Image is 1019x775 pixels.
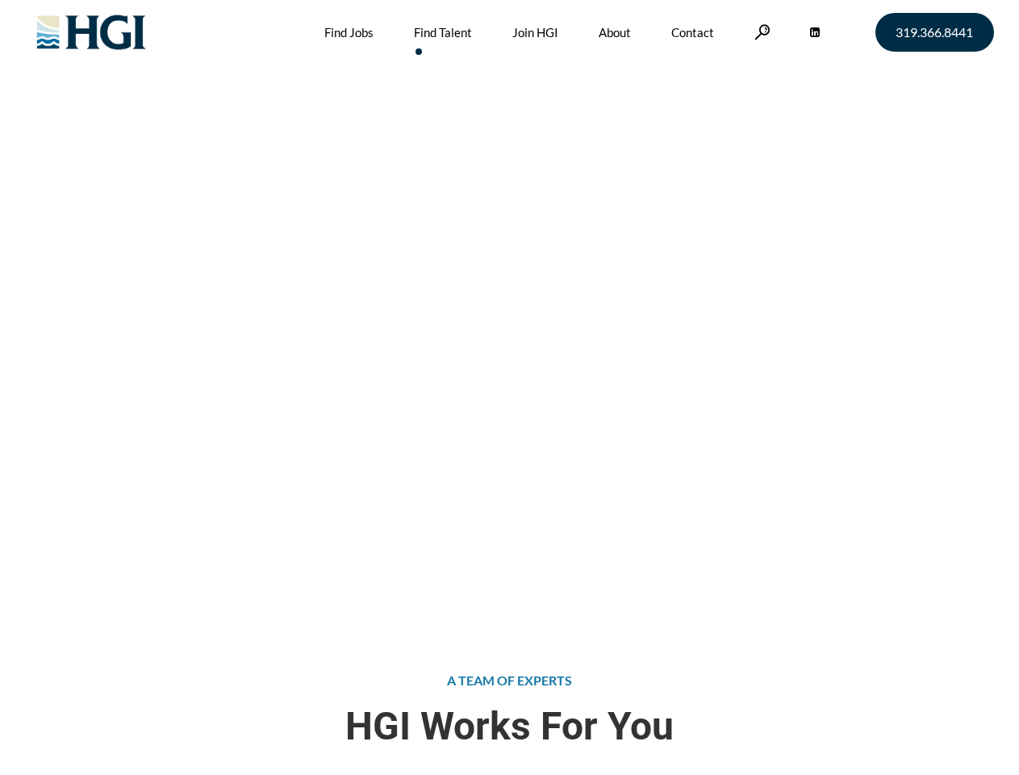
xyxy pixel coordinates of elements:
[26,704,994,748] span: HGI Works For You
[191,220,292,236] span: »
[447,672,572,688] span: A TEAM OF EXPERTS
[191,129,477,211] span: Attract the Right Talent
[875,13,994,52] a: 319.366.8441
[754,24,771,40] a: Search
[231,220,292,236] span: Find Talent
[191,220,225,236] a: Home
[896,26,973,39] span: 319.366.8441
